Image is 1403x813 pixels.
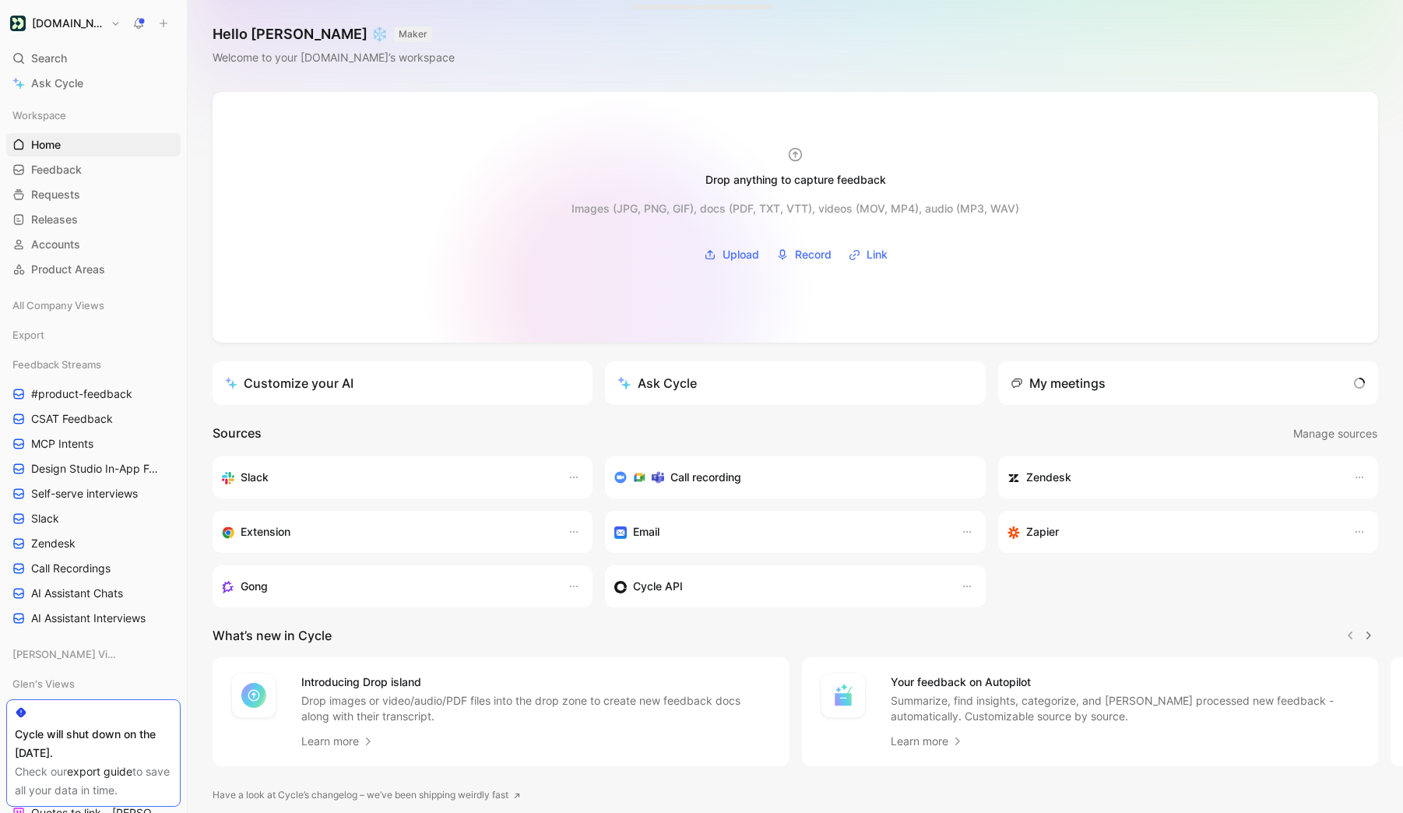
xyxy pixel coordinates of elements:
a: Requests [6,183,181,206]
h2: Sources [213,424,262,444]
h4: Introducing Drop island [301,673,771,692]
a: Product Areas [6,258,181,281]
button: Manage sources [1292,424,1378,444]
a: #product-feedback [6,382,181,406]
a: Zendesk [6,532,181,555]
span: Ask Cycle [31,74,83,93]
h3: Cycle API [633,577,683,596]
h3: Slack [241,468,269,487]
span: CSAT Feedback [31,411,113,427]
span: Product Areas [31,262,105,277]
h3: Call recording [670,468,741,487]
div: Welcome to your [DOMAIN_NAME]’s workspace [213,48,455,67]
a: MCP Intents [6,432,181,456]
a: Call Recordings [6,557,181,580]
a: Home [6,133,181,157]
span: AI Assistant Chats [31,586,123,601]
div: Feedback Streams [6,353,181,376]
p: Summarize, find insights, categorize, and [PERSON_NAME] processed new feedback - automatically. C... [891,693,1360,724]
span: Releases [31,212,78,227]
h3: Extension [241,523,290,541]
div: [PERSON_NAME] Views [6,642,181,666]
a: Feedback [6,158,181,181]
div: Check our to save all your data in time. [15,762,172,800]
div: Sync accounts & send feedback from custom sources. Get inspired by our favorite use case [614,577,944,596]
div: Capture feedback from anywhere on the web [222,523,552,541]
span: Export [12,327,44,343]
span: Slack [31,511,59,526]
a: Releases [6,208,181,231]
span: Link [867,245,888,264]
p: Drop images or video/audio/PDF files into the drop zone to create new feedback docs along with th... [301,693,771,724]
a: export guide [67,765,132,778]
h3: Zapier [1026,523,1059,541]
button: Ask Cycle [605,361,985,405]
span: Self-serve interviews [31,486,138,502]
a: Ask Cycle [6,72,181,95]
a: AI Assistant Chats [6,582,181,605]
div: Images (JPG, PNG, GIF), docs (PDF, TXT, VTT), videos (MOV, MP4), audio (MP3, WAV) [571,199,1019,218]
h2: What’s new in Cycle [213,626,332,645]
div: Capture feedback from your incoming calls [222,577,552,596]
div: Workspace [6,104,181,127]
span: Zendesk [31,536,76,551]
button: MAKER [394,26,432,42]
a: CSAT Feedback [6,407,181,431]
a: Design Studio In-App Feedback [6,457,181,480]
span: [PERSON_NAME] Views [12,646,118,662]
span: Search [31,49,67,68]
a: Self-serve interviews [6,482,181,505]
span: Accounts [31,237,80,252]
span: Feedback Streams [12,357,101,372]
div: Forward emails to your feedback inbox [614,523,944,541]
span: All Company Views [12,297,104,313]
span: #product-feedback [31,386,132,402]
div: Export [6,323,181,347]
div: Sync accounts and create docs [1007,468,1338,487]
span: Record [795,245,832,264]
div: Drop anything to capture feedback [705,171,886,189]
div: Customize your AI [225,374,353,392]
h1: Hello [PERSON_NAME] ❄️ [213,25,455,44]
div: [PERSON_NAME] Views [6,642,181,670]
span: Glen's Views [12,676,75,692]
span: Feedback [31,162,82,178]
div: Ask Cycle [617,374,697,392]
span: Design Studio In-App Feedback [31,461,162,477]
div: My meetings [1011,374,1106,392]
div: All Company Views [6,294,181,322]
a: AI Assistant Interviews [6,607,181,630]
div: Glen's Views [6,672,181,695]
span: Manage sources [1293,424,1377,443]
div: Sync your accounts, send feedback and get updates in Slack [222,468,552,487]
div: Cycle will shut down on the [DATE]. [15,725,172,762]
h4: Your feedback on Autopilot [891,673,1360,692]
button: Record [771,243,837,266]
div: Search [6,47,181,70]
h3: Zendesk [1026,468,1071,487]
h1: [DOMAIN_NAME] [32,16,104,30]
div: Capture feedback from thousands of sources with Zapier (survey results, recordings, sheets, etc). [1007,523,1338,541]
span: Call Recordings [31,561,111,576]
button: Link [843,243,893,266]
span: Requests [31,187,80,202]
span: AI Assistant Interviews [31,611,146,626]
a: Accounts [6,233,181,256]
div: Export [6,323,181,351]
a: Learn more [301,732,374,751]
h3: Gong [241,577,268,596]
span: Workspace [12,107,66,123]
a: Slack [6,507,181,530]
span: Home [31,137,61,153]
div: All Company Views [6,294,181,317]
h3: Email [633,523,659,541]
img: Customer.io [10,16,26,31]
a: Have a look at Cycle’s changelog – we’ve been shipping weirdly fast [213,787,521,803]
span: Upload [723,245,759,264]
button: Customer.io[DOMAIN_NAME] [6,12,125,34]
div: Record & transcribe meetings from Zoom, Meet & Teams. [614,468,963,487]
span: MCP Intents [31,436,93,452]
button: Upload [698,243,765,266]
a: Customize your AI [213,361,592,405]
div: Feedback Streams#product-feedbackCSAT FeedbackMCP IntentsDesign Studio In-App FeedbackSelf-serve ... [6,353,181,630]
